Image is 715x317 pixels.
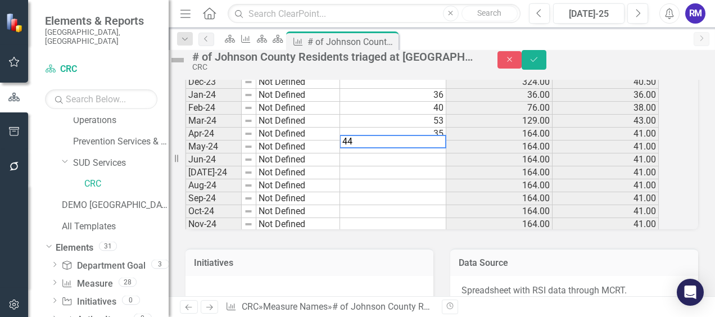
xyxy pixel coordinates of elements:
td: Nov-24 [185,218,242,231]
td: Not Defined [256,102,340,115]
div: # of Johnson County Residents triaged at [GEOGRAPHIC_DATA] [192,51,475,63]
td: Not Defined [256,76,340,89]
td: 53 [340,115,446,128]
img: 8DAGhfEEPCf229AAAAAElFTkSuQmCC [244,207,253,216]
td: Apr-24 [185,128,242,141]
td: Jun-24 [185,153,242,166]
td: Not Defined [256,166,340,179]
td: 164.00 [446,166,553,179]
td: 76.00 [446,102,553,115]
td: 41.00 [553,141,659,153]
a: Initiatives [61,296,116,309]
td: 164.00 [446,218,553,231]
td: 41.00 [553,128,659,141]
span: Spreadsheet with RSI data through MCRT. [461,285,627,296]
td: Not Defined [256,153,340,166]
img: ClearPoint Strategy [6,13,25,33]
input: Search ClearPoint... [228,4,521,24]
input: Search Below... [45,89,157,109]
td: 40.50 [553,76,659,89]
td: 36.00 [553,89,659,102]
td: Aug-24 [185,179,242,192]
td: Not Defined [256,218,340,231]
td: Not Defined [256,205,340,218]
td: 43.00 [553,115,659,128]
td: 36.00 [446,89,553,102]
td: 41.00 [553,218,659,231]
div: 3 [151,260,169,269]
td: 164.00 [446,128,553,141]
td: Not Defined [256,192,340,205]
div: # of Johnson County Residents triaged at [GEOGRAPHIC_DATA] [307,35,396,49]
td: 36 [340,89,446,102]
td: Mar-24 [185,115,242,128]
img: 8DAGhfEEPCf229AAAAAElFTkSuQmCC [244,220,253,229]
div: # of Johnson County Residents triaged at [GEOGRAPHIC_DATA] [332,301,584,312]
a: DEMO [GEOGRAPHIC_DATA] [62,199,169,212]
a: Elements [56,242,93,255]
button: Search [461,6,518,21]
td: 164.00 [446,141,553,153]
td: 164.00 [446,179,553,192]
td: 41.00 [553,166,659,179]
td: 164.00 [446,153,553,166]
td: Jan-24 [185,89,242,102]
a: Measure Names [263,301,328,312]
td: 41.00 [553,179,659,192]
td: Not Defined [256,141,340,153]
td: 164.00 [446,192,553,205]
td: 35 [340,128,446,141]
div: Open Intercom Messenger [677,279,704,306]
h3: Data Source [459,258,690,268]
div: CRC [192,63,475,71]
img: 8DAGhfEEPCf229AAAAAElFTkSuQmCC [244,103,253,112]
a: CRC [242,301,259,312]
button: RM [685,3,705,24]
div: 31 [99,242,117,251]
td: Oct-24 [185,205,242,218]
span: Search [477,8,501,17]
img: 8DAGhfEEPCf229AAAAAElFTkSuQmCC [244,181,253,190]
a: Operations [73,114,169,127]
a: CRC [84,178,169,191]
a: SUD Services [73,157,169,170]
td: 41.00 [553,192,659,205]
a: Prevention Services & Communications [73,135,169,148]
img: 8DAGhfEEPCf229AAAAAElFTkSuQmCC [244,168,253,177]
img: 8DAGhfEEPCf229AAAAAElFTkSuQmCC [244,78,253,87]
td: 41.00 [553,205,659,218]
td: Not Defined [256,115,340,128]
a: CRC [45,63,157,76]
div: [DATE]-25 [557,7,621,21]
a: Department Goal [61,260,145,273]
img: 8DAGhfEEPCf229AAAAAElFTkSuQmCC [244,142,253,151]
td: Not Defined [256,179,340,192]
small: [GEOGRAPHIC_DATA], [GEOGRAPHIC_DATA] [45,28,157,46]
td: 40 [340,102,446,115]
img: 8DAGhfEEPCf229AAAAAElFTkSuQmCC [244,90,253,99]
span: Elements & Reports [45,14,157,28]
td: May-24 [185,141,242,153]
td: Feb-24 [185,102,242,115]
img: 8DAGhfEEPCf229AAAAAElFTkSuQmCC [244,155,253,164]
img: 8DAGhfEEPCf229AAAAAElFTkSuQmCC [244,116,253,125]
td: Not Defined [256,128,340,141]
a: Measure [61,278,112,291]
div: » » [225,301,433,314]
div: 0 [122,296,140,305]
td: 164.00 [446,205,553,218]
td: 38.00 [553,102,659,115]
td: Not Defined [256,89,340,102]
img: Not Defined [169,51,187,69]
h3: Initiatives [194,258,425,268]
td: 324.00 [446,76,553,89]
td: 41.00 [553,153,659,166]
td: 129.00 [446,115,553,128]
td: [DATE]-24 [185,166,242,179]
td: Dec-23 [185,76,242,89]
button: [DATE]-25 [553,3,625,24]
a: All Templates [62,220,169,233]
td: Sep-24 [185,192,242,205]
img: 8DAGhfEEPCf229AAAAAElFTkSuQmCC [244,194,253,203]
